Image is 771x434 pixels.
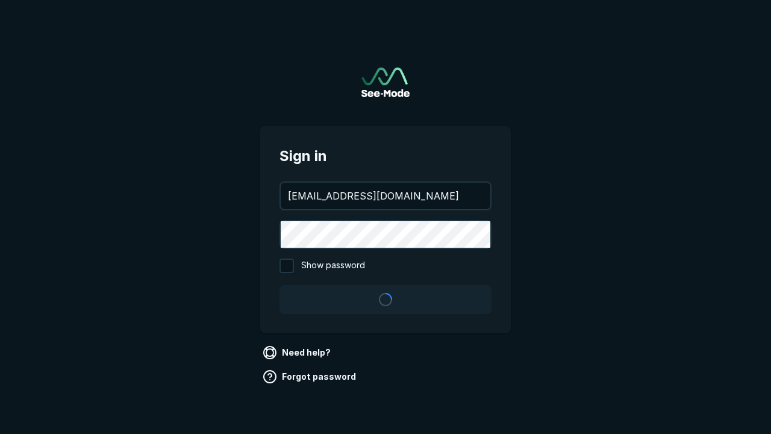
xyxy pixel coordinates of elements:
span: Show password [301,259,365,273]
a: Go to sign in [361,68,410,97]
a: Forgot password [260,367,361,386]
input: your@email.com [281,183,490,209]
a: Need help? [260,343,336,362]
img: See-Mode Logo [361,68,410,97]
span: Sign in [279,145,492,167]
